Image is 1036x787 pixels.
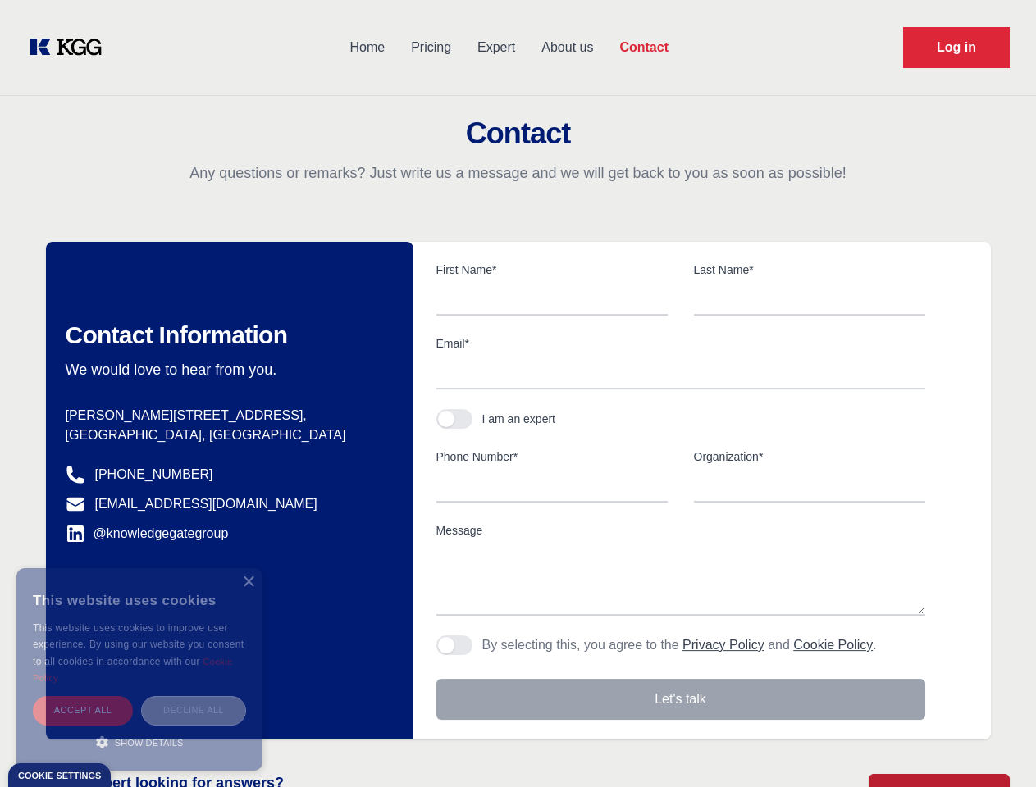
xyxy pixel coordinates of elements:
[33,696,133,725] div: Accept all
[436,335,925,352] label: Email*
[66,425,387,445] p: [GEOGRAPHIC_DATA], [GEOGRAPHIC_DATA]
[26,34,115,61] a: KOL Knowledge Platform: Talk to Key External Experts (KEE)
[66,321,387,350] h2: Contact Information
[20,163,1016,183] p: Any questions or remarks? Just write us a message and we will get back to you as soon as possible!
[141,696,246,725] div: Decline all
[398,26,464,69] a: Pricing
[436,262,668,278] label: First Name*
[66,360,387,380] p: We would love to hear from you.
[682,638,764,652] a: Privacy Policy
[95,465,213,484] a: [PHONE_NUMBER]
[903,27,1010,68] a: Request Demo
[33,622,244,667] span: This website uses cookies to improve user experience. By using our website you consent to all coo...
[464,26,528,69] a: Expert
[436,448,668,465] label: Phone Number*
[793,638,873,652] a: Cookie Policy
[694,448,925,465] label: Organization*
[482,635,877,655] p: By selecting this, you agree to the and .
[336,26,398,69] a: Home
[95,494,317,514] a: [EMAIL_ADDRESS][DOMAIN_NAME]
[66,524,229,544] a: @knowledgegategroup
[436,522,925,539] label: Message
[694,262,925,278] label: Last Name*
[20,117,1016,150] h2: Contact
[528,26,606,69] a: About us
[482,411,556,427] div: I am an expert
[436,679,925,720] button: Let's talk
[954,708,1036,787] iframe: Chat Widget
[115,738,184,748] span: Show details
[606,26,682,69] a: Contact
[33,734,246,750] div: Show details
[33,580,246,620] div: This website uses cookies
[18,771,101,780] div: Cookie settings
[33,657,233,683] a: Cookie Policy
[242,576,254,589] div: Close
[66,406,387,425] p: [PERSON_NAME][STREET_ADDRESS],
